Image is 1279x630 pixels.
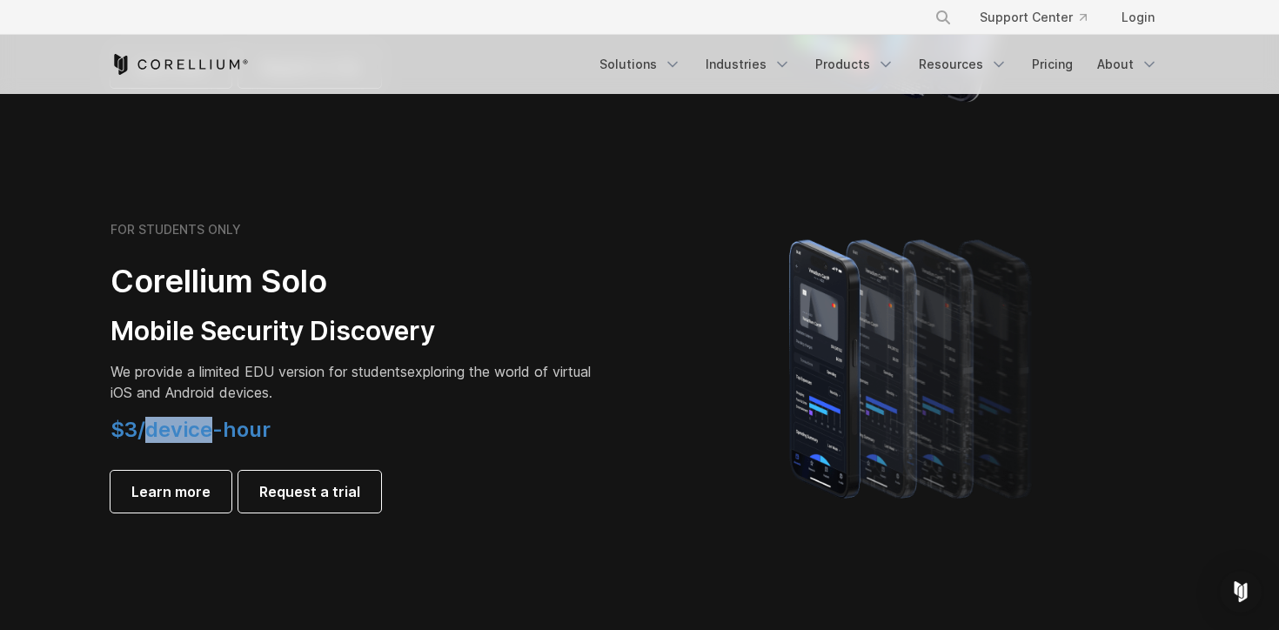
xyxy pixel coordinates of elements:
div: Navigation Menu [914,2,1169,33]
div: Open Intercom Messenger [1220,571,1262,613]
a: Industries [695,49,801,80]
a: About [1087,49,1169,80]
a: Request a trial [238,471,381,513]
p: exploring the world of virtual iOS and Android devices. [110,361,598,403]
a: Solutions [589,49,692,80]
a: Corellium Home [110,54,249,75]
span: Request a trial [259,481,360,502]
span: Learn more [131,481,211,502]
img: A lineup of four iPhone models becoming more gradient and blurred [754,215,1072,519]
span: We provide a limited EDU version for students [110,363,407,380]
a: Pricing [1021,49,1083,80]
h2: Corellium Solo [110,262,598,301]
div: Navigation Menu [589,49,1169,80]
a: Support Center [966,2,1101,33]
h6: FOR STUDENTS ONLY [110,222,241,238]
h3: Mobile Security Discovery [110,315,598,348]
a: Products [805,49,905,80]
span: $3/device-hour [110,417,271,442]
a: Learn more [110,471,231,513]
a: Login [1108,2,1169,33]
a: Resources [908,49,1018,80]
button: Search [927,2,959,33]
